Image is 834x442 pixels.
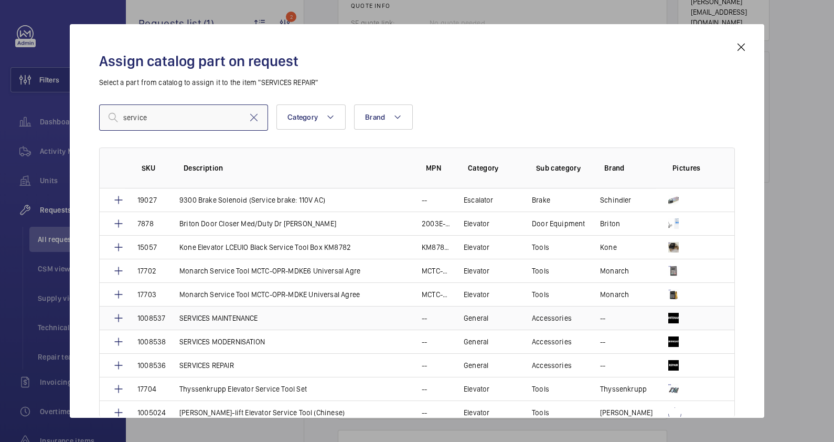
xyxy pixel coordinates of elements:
p: MCTC-OPR-MDKE6 [422,266,451,276]
p: Elevator [464,384,489,394]
p: General [464,336,488,347]
p: SERVICES REPAIR [179,360,234,371]
p: Accessories [532,360,572,371]
p: KM878240G01 [422,242,451,252]
p: -- [422,313,427,323]
button: Category [276,104,346,130]
p: SERVICES MODERNISATION [179,336,265,347]
p: 1008537 [137,313,165,323]
p: Sub category [536,163,587,173]
p: Elevator [464,266,489,276]
img: Km33JILPo7XhB1uRwyyWT09Ug4rK46SSHHPdKXWmjl7lqZFy.png [668,313,679,323]
p: -- [600,360,605,371]
p: -- [422,195,427,205]
p: -- [422,360,427,371]
p: Schindler [600,195,632,205]
p: Tools [532,407,549,418]
p: SKU [142,163,167,173]
p: Elevator [464,242,489,252]
p: 17702 [137,266,156,276]
p: 1005024 [137,407,166,418]
p: Select a part from catalog to assign it to the item "SERVICES REPAIR" [99,77,735,88]
p: Tools [532,266,549,276]
p: Description [184,163,409,173]
p: Monarch Service Tool MCTC-OPR-MDKE6 Universal Agre [179,266,360,276]
p: Kone Elevator LCEUIO Black Service Tool Box KM8782 [179,242,351,252]
p: 17704 [137,384,156,394]
h2: Assign catalog part on request [99,51,735,71]
span: Category [287,113,318,121]
p: Brake [532,195,550,205]
img: BlHiTY_O5L3_wQI_5vEe0KXNLGQgl0OCh7_9h-WaauOQoNXo.png [668,266,679,276]
p: Elevator [464,218,489,229]
p: General [464,313,488,323]
p: MPN [426,163,451,173]
img: XHy6q7io0xeHurJWy7FuOgr33GDy570DdSvkAsBrSkOPOIBf.png [668,218,679,229]
p: -- [600,336,605,347]
p: Brand [604,163,656,173]
p: 1008536 [137,360,166,371]
p: Thyssenkrupp Elevator Service Tool Set [179,384,307,394]
p: 1008538 [137,336,166,347]
p: 9300 Brake Solenoid (Service brake: 110V AC) [179,195,325,205]
p: Accessories [532,336,572,347]
p: Kone [600,242,617,252]
p: Briton [600,218,620,229]
p: -- [422,384,427,394]
p: 15057 [137,242,157,252]
p: Tools [532,242,549,252]
p: 19027 [137,195,157,205]
p: Accessories [532,313,572,323]
p: Briton Door Closer Med/Duty Dr [PERSON_NAME] [179,218,336,229]
p: -- [422,336,427,347]
p: Monarch [600,289,629,300]
p: Category [468,163,519,173]
p: Door Equipment [532,218,585,229]
p: Elevator [464,407,489,418]
p: Monarch Service Tool MCTC-OPR-MDKE Universal Agree [179,289,360,300]
p: Thyssenkrupp [600,384,647,394]
p: 7878 [137,218,154,229]
p: Elevator [464,289,489,300]
img: l680YzNF1VvmpiMgFuFItDH31jlyMoxFPJtOQ7miFct6c8un.png [668,195,679,205]
img: 7rk30kBFCpLCGw22LQvjsBKO9vMSU4ADyMMIhNre_BYDf4Iy.png [668,336,679,347]
p: -- [422,407,427,418]
img: 3C04nhuwBxk5sqFNM83f8dB7qDdgp6Zk3dMxwusc1mq0CnR4.png [668,242,679,252]
p: MCTC-OPR-MDKE [422,289,451,300]
p: 17703 [137,289,156,300]
p: -- [600,313,605,323]
img: YWpzJ3ClaJAodK91mOKOTb2c1lTK7iljZA2slmGSY7TICmDo.png [668,384,679,394]
p: Pictures [672,163,713,173]
p: Tools [532,289,549,300]
input: Find a part [99,104,268,131]
p: [PERSON_NAME] [600,407,653,418]
button: Brand [354,104,413,130]
p: SERVICES MAINTENANCE [179,313,258,323]
span: Brand [365,113,385,121]
p: [PERSON_NAME]-lift Elevator Service Tool (Chinese) [179,407,345,418]
p: Escalator [464,195,494,205]
img: KpjY9mJ8QHwfpDtG9HYgSmJ5DTw3fak_obX_gxdSoICLTtQ4.png [668,289,679,300]
p: 2003E-SES [422,218,451,229]
p: Tools [532,384,549,394]
p: General [464,360,488,371]
p: Monarch [600,266,629,276]
img: 4IH7dyk0lKfVbRFSf4R9ywTe9GShna42_NoCtMvpQiKEiGqH.png [668,360,679,371]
